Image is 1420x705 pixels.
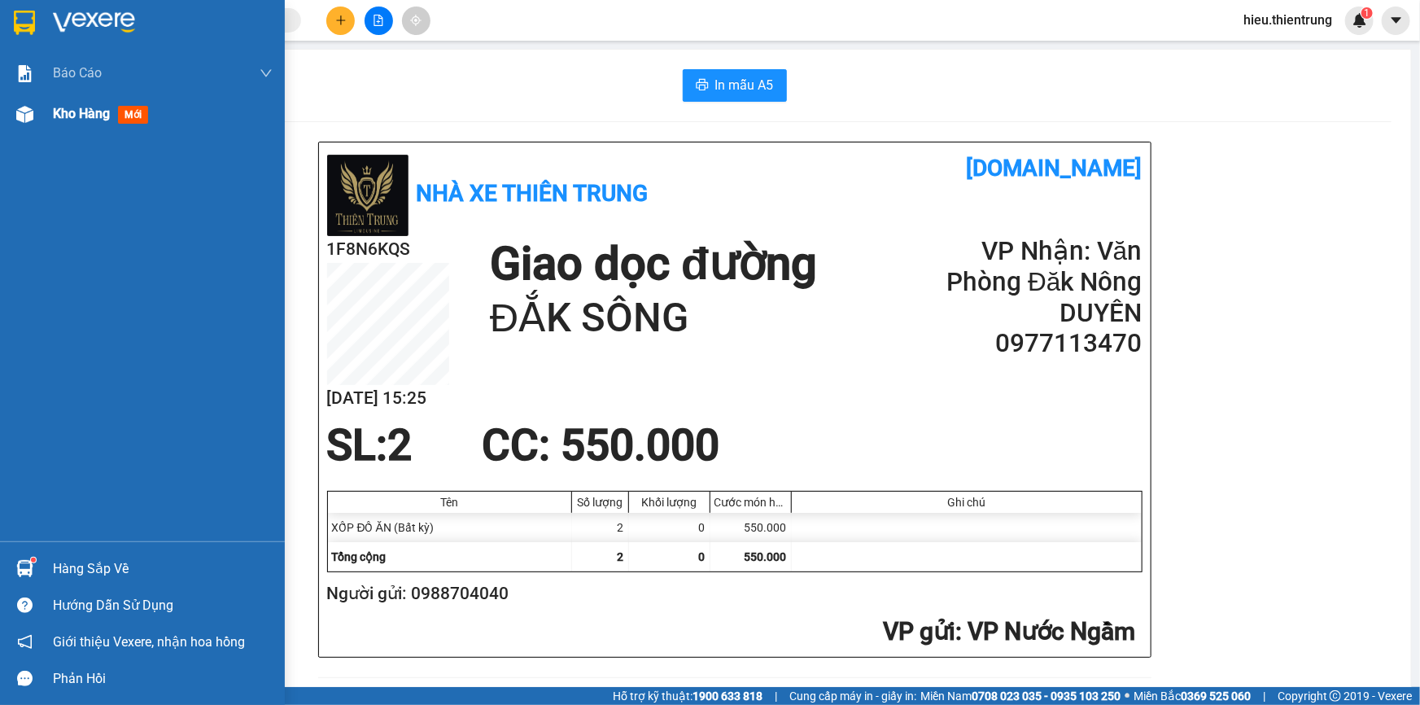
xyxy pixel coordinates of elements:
span: Miền Nam [920,687,1121,705]
span: message [17,671,33,686]
span: 2 [618,550,624,563]
h1: Giao dọc đường [85,116,300,229]
h2: 1F8N6KQS [327,236,449,263]
div: XỐP ĐỒ ĂN (Bất kỳ) [328,513,572,542]
span: caret-down [1389,13,1404,28]
h2: VP Nhận: Văn Phòng Đăk Nông [946,236,1142,298]
div: 0 [629,513,710,542]
span: 1 [1364,7,1370,19]
h2: 1F8N6KQS [9,116,131,143]
span: hieu.thientrung [1230,10,1345,30]
b: Nhà xe Thiên Trung [65,13,146,112]
span: Tổng cộng [332,550,387,563]
strong: 1900 633 818 [693,690,762,703]
span: | [1263,687,1265,705]
span: 550.000 [745,550,787,563]
span: aim [410,15,422,26]
h2: [DATE] 15:25 [327,385,449,412]
span: plus [335,15,347,26]
span: 2 [388,420,413,471]
button: printerIn mẫu A5 [683,69,787,102]
span: Cung cấp máy in - giấy in: [789,687,916,705]
div: Ghi chú [796,496,1138,509]
div: Khối lượng [633,496,706,509]
div: Hướng dẫn sử dụng [53,593,273,618]
img: logo.jpg [327,155,409,236]
span: Báo cáo [53,63,102,83]
span: notification [17,634,33,650]
img: warehouse-icon [16,106,33,123]
button: aim [402,7,430,35]
sup: 1 [1361,7,1373,19]
div: Phản hồi [53,667,273,691]
span: mới [118,106,148,124]
b: Nhà xe Thiên Trung [417,180,649,207]
strong: 0369 525 060 [1181,690,1251,703]
span: Hỗ trợ kỹ thuật: [613,687,762,705]
span: 0 [699,550,706,563]
div: Cước món hàng [714,496,787,509]
img: icon-new-feature [1352,13,1367,28]
img: warehouse-icon [16,560,33,577]
span: VP gửi [884,617,956,646]
b: [DOMAIN_NAME] [217,13,393,40]
span: | [775,687,777,705]
b: [DOMAIN_NAME] [967,155,1143,182]
h2: DUYÊN [946,298,1142,329]
span: printer [696,78,709,94]
h2: Người gửi: 0988704040 [327,580,1136,607]
h1: ĐẮK SÔNG [490,292,817,344]
sup: 1 [31,558,36,563]
h2: 0977113470 [946,328,1142,359]
span: In mẫu A5 [715,75,774,95]
span: Miền Bắc [1134,687,1251,705]
span: copyright [1330,690,1341,702]
span: SL: [327,420,388,471]
span: down [260,67,273,80]
span: ⚪️ [1125,693,1129,699]
span: Giới thiệu Vexere, nhận hoa hồng [53,632,245,652]
button: caret-down [1382,7,1410,35]
span: question-circle [17,598,33,613]
span: Kho hàng [53,106,110,121]
div: Tên [332,496,567,509]
img: logo-vxr [14,11,35,35]
button: plus [326,7,355,35]
strong: 0708 023 035 - 0935 103 250 [972,690,1121,703]
div: Số lượng [576,496,624,509]
img: logo.jpg [9,24,57,106]
h2: : VP Nước Ngầm [327,615,1136,649]
div: 550.000 [710,513,792,542]
h1: Giao dọc đường [490,236,817,292]
div: CC : 550.000 [472,421,729,470]
button: file-add [365,7,393,35]
div: 2 [572,513,629,542]
img: solution-icon [16,65,33,82]
span: file-add [373,15,384,26]
div: Hàng sắp về [53,557,273,581]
